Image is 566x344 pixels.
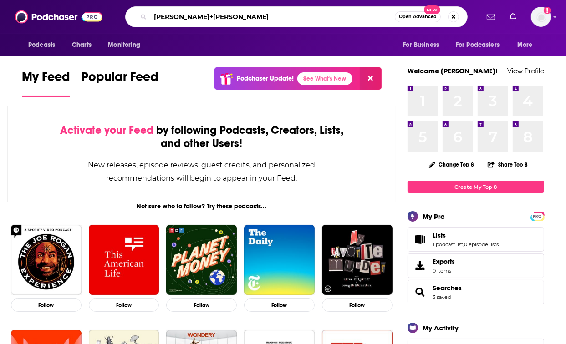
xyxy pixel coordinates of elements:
[403,39,439,51] span: For Business
[28,39,55,51] span: Podcasts
[125,6,468,27] div: Search podcasts, credits, & more...
[408,253,544,278] a: Exports
[244,298,315,312] button: Follow
[464,241,499,248] a: 0 episode lists
[108,39,140,51] span: Monitoring
[11,225,82,295] img: The Joe Rogan Experience
[433,241,463,248] a: 1 podcast list
[244,225,315,295] img: The Daily
[411,259,429,272] span: Exports
[506,9,520,25] a: Show notifications dropdown
[53,124,350,150] div: by following Podcasts, Creators, Lists, and other Users!
[22,36,67,54] button: open menu
[423,212,445,221] div: My Pro
[517,39,533,51] span: More
[72,39,92,51] span: Charts
[433,258,455,266] span: Exports
[408,181,544,193] a: Create My Top 8
[423,324,459,332] div: My Activity
[433,231,446,239] span: Lists
[22,69,70,90] span: My Feed
[531,7,551,27] img: User Profile
[322,298,393,312] button: Follow
[456,39,500,51] span: For Podcasters
[297,72,352,85] a: See What's New
[166,225,237,295] img: Planet Money
[463,241,464,248] span: ,
[511,36,544,54] button: open menu
[408,280,544,304] span: Searches
[166,298,237,312] button: Follow
[397,36,450,54] button: open menu
[411,233,429,246] a: Lists
[531,7,551,27] button: Show profile menu
[433,268,455,274] span: 0 items
[399,15,437,19] span: Open Advanced
[487,156,528,173] button: Share Top 8
[150,10,395,24] input: Search podcasts, credits, & more...
[11,298,82,312] button: Follow
[89,298,159,312] button: Follow
[483,9,499,25] a: Show notifications dropdown
[531,7,551,27] span: Logged in as JohnJMudgett
[423,159,480,170] button: Change Top 8
[66,36,97,54] a: Charts
[433,294,451,300] a: 3 saved
[507,66,544,75] a: View Profile
[433,231,499,239] a: Lists
[450,36,513,54] button: open menu
[408,66,498,75] a: Welcome [PERSON_NAME]!
[7,202,396,210] div: Not sure who to follow? Try these podcasts...
[81,69,158,90] span: Popular Feed
[424,5,440,14] span: New
[60,123,153,137] span: Activate your Feed
[322,225,393,295] img: My Favorite Murder with Karen Kilgariff and Georgia Hardstark
[237,75,294,82] p: Podchaser Update!
[15,8,102,25] img: Podchaser - Follow, Share and Rate Podcasts
[411,286,429,298] a: Searches
[102,36,152,54] button: open menu
[89,225,159,295] img: This American Life
[53,158,350,185] div: New releases, episode reviews, guest credits, and personalized recommendations will begin to appe...
[395,11,441,22] button: Open AdvancedNew
[408,227,544,252] span: Lists
[433,284,462,292] a: Searches
[81,69,158,97] a: Popular Feed
[544,7,551,14] svg: Add a profile image
[22,69,70,97] a: My Feed
[532,212,543,219] a: PRO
